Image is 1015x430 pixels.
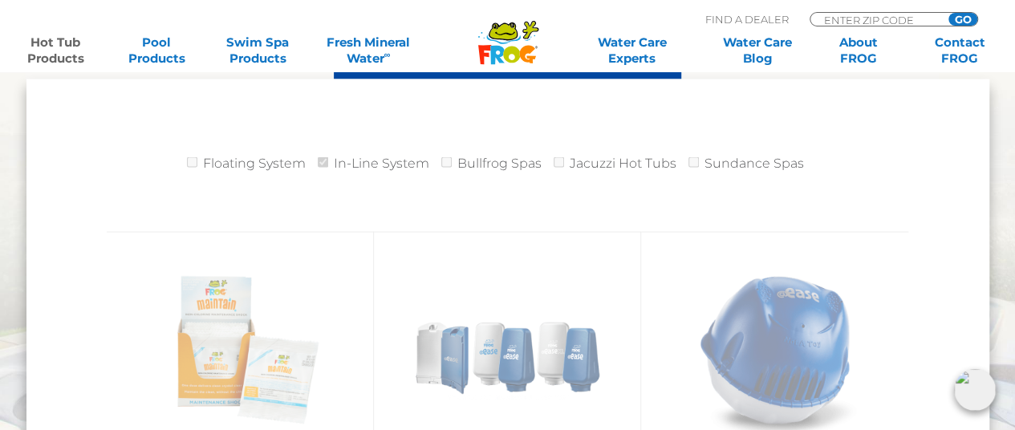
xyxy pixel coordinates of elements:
p: Find A Dealer [705,12,789,26]
a: AboutFROG [819,34,898,67]
sup: ∞ [384,49,391,60]
label: Floating System [203,148,306,180]
a: ContactFROG [920,34,999,67]
label: Sundance Spas [704,148,804,180]
a: Water CareBlog [718,34,797,67]
input: GO [948,13,977,26]
label: In-Line System [334,148,429,180]
label: Bullfrog Spas [457,148,542,180]
img: openIcon [954,369,996,411]
label: Jacuzzi Hot Tubs [570,148,676,180]
a: Fresh MineralWater∞ [319,34,418,67]
input: Zip Code Form [822,13,931,26]
a: PoolProducts [117,34,196,67]
a: Swim SpaProducts [218,34,297,67]
a: Water CareExperts [568,34,696,67]
a: Hot TubProducts [16,34,95,67]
